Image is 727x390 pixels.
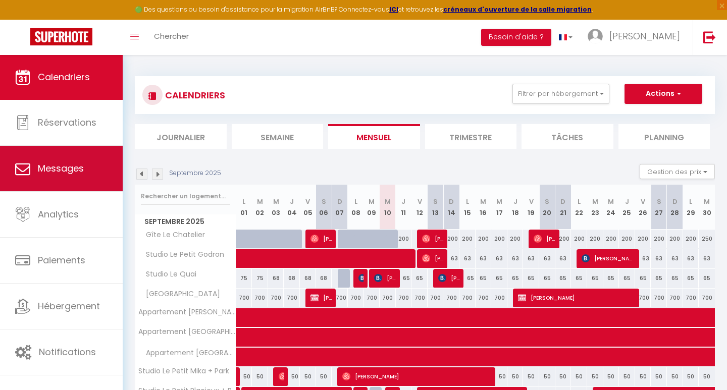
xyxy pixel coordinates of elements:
div: 65 [396,269,412,288]
div: 68 [284,269,300,288]
div: 63 [683,249,699,268]
div: 68 [300,269,316,288]
abbr: V [418,197,422,206]
th: 24 [603,185,619,230]
th: 09 [363,185,380,230]
abbr: M [704,197,710,206]
th: 07 [332,185,348,230]
a: créneaux d'ouverture de la salle migration [443,5,592,14]
div: 50 [683,367,699,386]
div: 200 [651,230,667,248]
div: 700 [635,289,651,307]
div: 700 [396,289,412,307]
th: 28 [667,185,683,230]
div: 700 [236,289,252,307]
div: 200 [587,230,603,248]
div: 65 [603,269,619,288]
div: 700 [428,289,444,307]
span: Réservations [38,116,96,129]
th: 10 [380,185,396,230]
div: 700 [348,289,364,307]
th: 04 [284,185,300,230]
span: [PERSON_NAME] [374,268,396,288]
span: [PERSON_NAME] [279,367,284,386]
div: 200 [571,230,587,248]
th: 26 [635,185,651,230]
div: 50 [491,367,507,386]
div: 700 [363,289,380,307]
abbr: V [641,197,645,206]
abbr: S [657,197,661,206]
abbr: J [290,197,294,206]
div: 65 [411,269,428,288]
abbr: V [529,197,534,206]
div: 200 [635,230,651,248]
img: logout [703,31,716,43]
th: 08 [348,185,364,230]
div: 50 [236,367,252,386]
span: [PERSON_NAME] [310,229,332,248]
button: Actions [625,84,702,104]
abbr: S [545,197,549,206]
div: 700 [459,289,476,307]
div: 700 [683,289,699,307]
abbr: M [592,197,598,206]
abbr: D [560,197,565,206]
input: Rechercher un logement... [141,187,230,205]
span: Studio Le Petit Godron [137,249,227,260]
div: 63 [635,249,651,268]
div: 700 [667,289,683,307]
div: 65 [476,269,492,288]
div: 50 [507,367,524,386]
abbr: M [608,197,614,206]
abbr: L [578,197,581,206]
div: 63 [699,249,715,268]
th: 14 [443,185,459,230]
span: [PERSON_NAME] [438,268,460,288]
div: 50 [603,367,619,386]
div: 65 [555,269,572,288]
span: Calendriers [38,71,90,83]
th: 17 [491,185,507,230]
span: Appartement [PERSON_NAME] Thermal pour 6 Personnes, Garage [137,308,238,316]
span: Paiements [38,254,85,266]
span: Lien Gamme [358,268,364,288]
div: 50 [316,367,332,386]
div: 200 [491,230,507,248]
span: Appartement [GEOGRAPHIC_DATA] - parking [137,328,238,336]
div: 200 [459,230,476,248]
th: 11 [396,185,412,230]
span: Chercher [154,31,189,41]
abbr: J [401,197,405,206]
div: 65 [651,269,667,288]
abbr: L [689,197,692,206]
abbr: L [242,197,245,206]
div: 700 [252,289,268,307]
div: 50 [539,367,555,386]
a: ... [PERSON_NAME] [580,20,693,55]
abbr: S [322,197,326,206]
th: 21 [555,185,572,230]
th: 22 [571,185,587,230]
div: 200 [476,230,492,248]
iframe: Chat [684,345,719,382]
div: 65 [619,269,635,288]
div: 50 [619,367,635,386]
div: 700 [491,289,507,307]
li: Journalier [135,124,227,149]
th: 12 [411,185,428,230]
span: [PERSON_NAME] [534,229,555,248]
th: 29 [683,185,699,230]
div: 65 [667,269,683,288]
a: Chercher [146,20,196,55]
abbr: D [449,197,454,206]
li: Tâches [522,124,613,149]
div: 250 [699,230,715,248]
div: 65 [683,269,699,288]
abbr: M [480,197,486,206]
div: 50 [555,367,572,386]
abbr: V [305,197,310,206]
div: 65 [539,269,555,288]
th: 25 [619,185,635,230]
span: [PERSON_NAME] [609,30,680,42]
